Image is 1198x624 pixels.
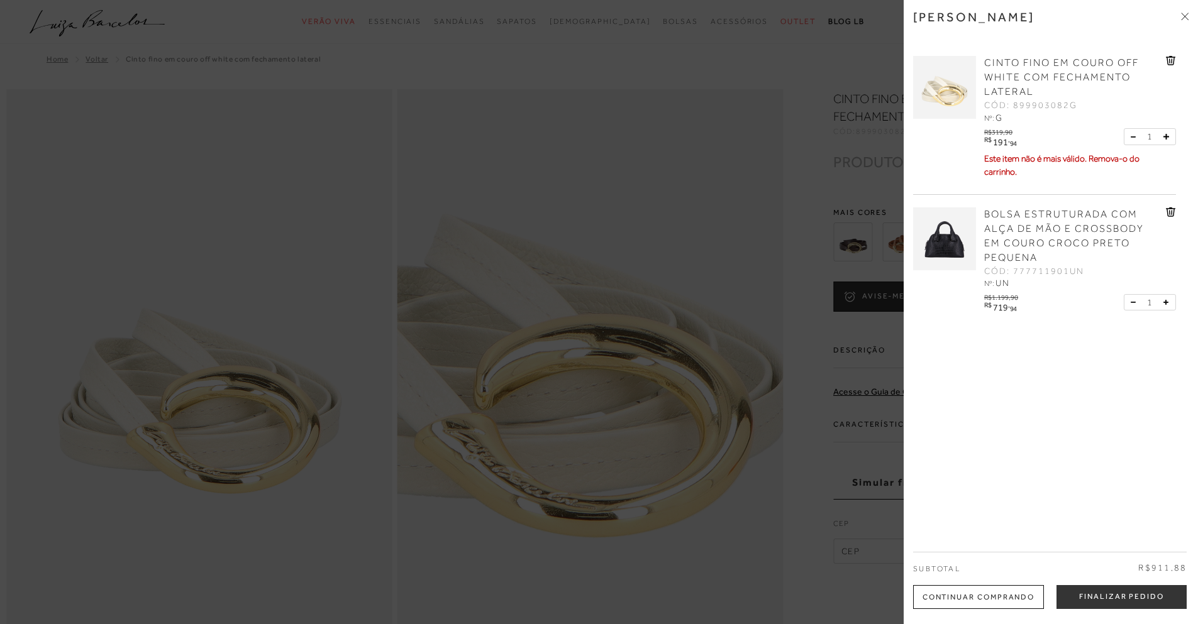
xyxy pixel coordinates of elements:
[984,209,1144,263] span: BOLSA ESTRUTURADA COM ALÇA DE MÃO E CROSSBODY EM COURO CROCO PRETO PEQUENA
[1010,305,1017,312] span: 94
[984,279,994,288] span: Nº:
[984,290,1019,301] div: R$1.199,90
[913,9,1035,25] h3: [PERSON_NAME]
[913,564,960,573] span: Subtotal
[984,99,1077,112] span: CÓD: 899903082G
[984,114,994,123] span: Nº:
[1057,585,1187,609] button: Finalizar Pedido
[984,302,991,309] i: R$
[993,137,1008,147] span: 191
[913,56,976,119] img: CINTO FINO EM COURO OFF WHITE COM FECHAMENTO LATERAL
[1008,302,1017,309] i: ,
[1138,562,1187,574] span: R$911,88
[984,207,1163,265] a: BOLSA ESTRUTURADA COM ALÇA DE MÃO E CROSSBODY EM COURO CROCO PRETO PEQUENA
[1147,296,1152,309] span: 1
[1008,136,1017,143] i: ,
[1010,140,1017,147] span: 94
[996,112,1003,123] span: G
[984,125,1019,136] div: R$319,90
[913,585,1044,609] div: Continuar Comprando
[993,302,1008,312] span: 719
[984,57,1139,97] span: CINTO FINO EM COURO OFF WHITE COM FECHAMENTO LATERAL
[984,56,1163,99] a: CINTO FINO EM COURO OFF WHITE COM FECHAMENTO LATERAL
[996,278,1010,288] span: UN
[984,153,1140,177] span: Este item não é mais válido. Remova-o do carrinho.
[984,136,991,143] i: R$
[913,207,976,270] img: BOLSA ESTRUTURADA COM ALÇA DE MÃO E CROSSBODY EM COURO CROCO PRETO PEQUENA
[984,265,1084,278] span: CÓD: 777711901UN
[1147,130,1152,143] span: 1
